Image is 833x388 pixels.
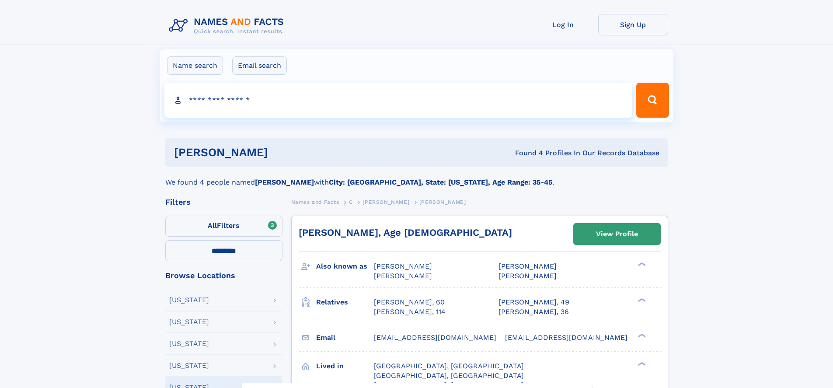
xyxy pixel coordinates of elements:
[165,272,282,280] div: Browse Locations
[169,297,209,304] div: [US_STATE]
[349,199,353,205] span: C
[498,307,569,317] a: [PERSON_NAME], 36
[165,14,291,38] img: Logo Names and Facts
[316,359,374,374] h3: Lived in
[636,332,646,338] div: ❯
[362,196,409,207] a: [PERSON_NAME]
[316,259,374,274] h3: Also known as
[636,83,669,118] button: Search Button
[164,83,633,118] input: search input
[362,199,409,205] span: [PERSON_NAME]
[255,178,314,186] b: [PERSON_NAME]
[232,56,287,75] label: Email search
[374,333,496,342] span: [EMAIL_ADDRESS][DOMAIN_NAME]
[498,262,557,270] span: [PERSON_NAME]
[374,297,445,307] a: [PERSON_NAME], 60
[391,148,659,158] div: Found 4 Profiles In Our Records Database
[169,362,209,369] div: [US_STATE]
[636,361,646,367] div: ❯
[174,147,392,158] h1: [PERSON_NAME]
[574,224,660,245] a: View Profile
[596,224,638,244] div: View Profile
[299,227,512,238] a: [PERSON_NAME], Age [DEMOGRAPHIC_DATA]
[374,262,432,270] span: [PERSON_NAME]
[528,14,598,35] a: Log In
[165,167,668,188] div: We found 4 people named with .
[636,297,646,303] div: ❯
[316,295,374,310] h3: Relatives
[291,196,339,207] a: Names and Facts
[329,178,552,186] b: City: [GEOGRAPHIC_DATA], State: [US_STATE], Age Range: 35-45
[419,199,466,205] span: [PERSON_NAME]
[498,297,569,307] a: [PERSON_NAME], 49
[165,198,282,206] div: Filters
[598,14,668,35] a: Sign Up
[505,333,627,342] span: [EMAIL_ADDRESS][DOMAIN_NAME]
[374,371,524,380] span: [GEOGRAPHIC_DATA], [GEOGRAPHIC_DATA]
[165,216,282,237] label: Filters
[167,56,223,75] label: Name search
[374,307,446,317] a: [PERSON_NAME], 114
[316,330,374,345] h3: Email
[349,196,353,207] a: C
[169,318,209,325] div: [US_STATE]
[636,262,646,267] div: ❯
[374,362,524,370] span: [GEOGRAPHIC_DATA], [GEOGRAPHIC_DATA]
[169,340,209,347] div: [US_STATE]
[498,272,557,280] span: [PERSON_NAME]
[208,221,217,230] span: All
[374,272,432,280] span: [PERSON_NAME]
